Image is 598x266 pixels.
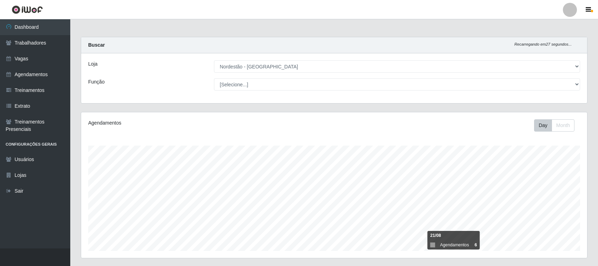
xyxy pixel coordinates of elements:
button: Month [552,119,574,132]
div: Toolbar with button groups [534,119,580,132]
strong: Buscar [88,42,105,48]
i: Recarregando em 27 segundos... [514,42,572,46]
button: Day [534,119,552,132]
label: Função [88,78,105,86]
div: Agendamentos [88,119,287,127]
div: First group [534,119,574,132]
label: Loja [88,60,97,68]
img: CoreUI Logo [12,5,43,14]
